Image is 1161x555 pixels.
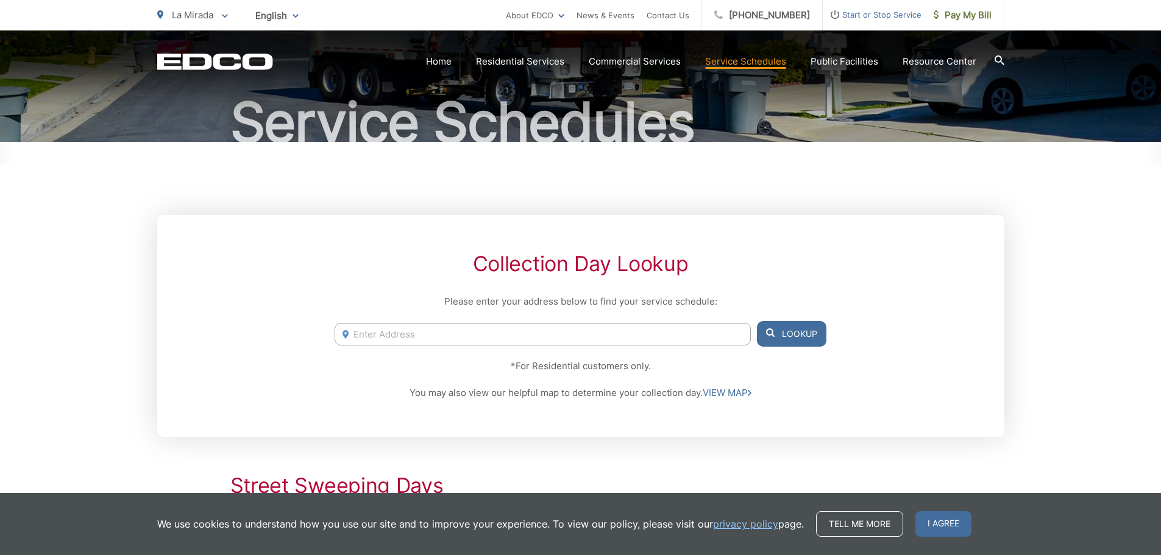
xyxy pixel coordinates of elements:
[647,8,689,23] a: Contact Us
[230,473,931,498] h2: Street Sweeping Days
[335,294,826,309] p: Please enter your address below to find your service schedule:
[157,92,1004,153] h1: Service Schedules
[903,54,976,69] a: Resource Center
[713,517,778,531] a: privacy policy
[506,8,564,23] a: About EDCO
[246,5,308,26] span: English
[157,517,804,531] p: We use cookies to understand how you use our site and to improve your experience. To view our pol...
[335,386,826,400] p: You may also view our helpful map to determine your collection day.
[157,53,273,70] a: EDCD logo. Return to the homepage.
[172,9,213,21] span: La Mirada
[934,8,992,23] span: Pay My Bill
[915,511,971,537] span: I agree
[426,54,452,69] a: Home
[703,386,751,400] a: VIEW MAP
[335,359,826,373] p: *For Residential customers only.
[577,8,634,23] a: News & Events
[757,321,826,347] button: Lookup
[705,54,786,69] a: Service Schedules
[589,54,681,69] a: Commercial Services
[816,511,903,537] a: Tell me more
[811,54,878,69] a: Public Facilities
[335,252,826,276] h2: Collection Day Lookup
[476,54,564,69] a: Residential Services
[335,323,750,345] input: Enter Address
